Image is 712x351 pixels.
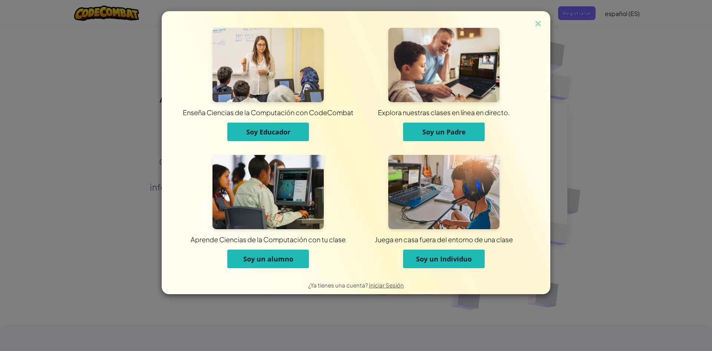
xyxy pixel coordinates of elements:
[236,235,652,244] div: Juega en casa fuera del entorno de una clase
[227,250,309,268] button: Soy un alumno
[388,155,500,229] img: Para Individuos
[403,123,485,141] button: Soy un Padre
[369,282,404,289] a: Iniciar Sesión
[388,28,500,102] img: Para Padres
[227,123,309,141] button: Soy Educador
[308,282,369,289] span: ¿Ya tienes una cuenta?
[422,127,466,136] span: Soy un Padre
[403,250,485,268] button: Soy un Individuo
[243,254,293,263] span: Soy un alumno
[416,254,472,263] span: Soy un Individuo
[533,19,543,30] img: close icon
[212,28,324,102] img: Para Educadores
[212,155,324,229] img: Para Estudiantes
[236,108,652,117] div: Explora nuestras clases en línea en directo.
[246,127,290,136] span: Soy Educador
